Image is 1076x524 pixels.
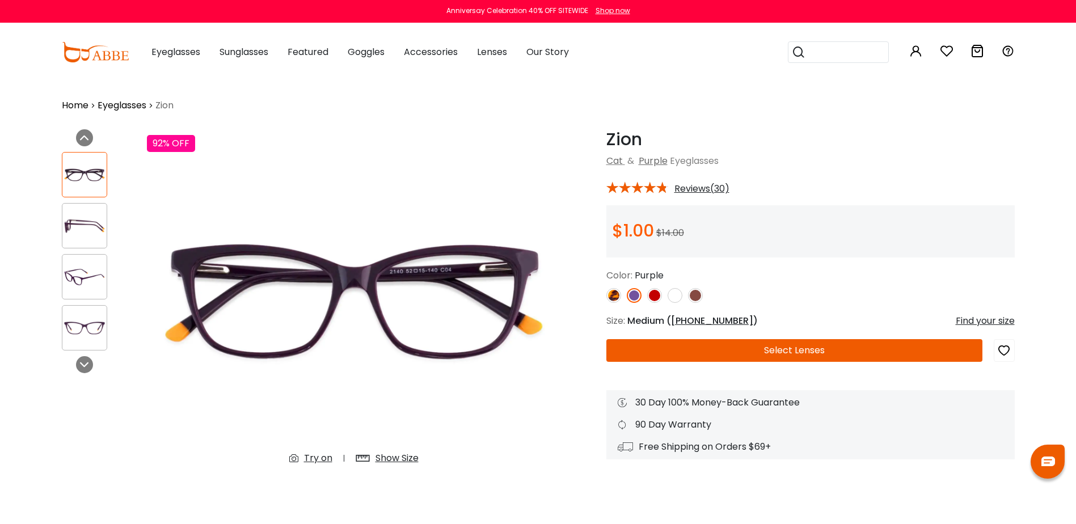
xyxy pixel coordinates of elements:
div: Find your size [956,314,1015,328]
span: Color: [606,269,632,282]
div: Anniversay Celebration 40% OFF SITEWIDE [446,6,588,16]
span: Eyeglasses [151,45,200,58]
span: Zion [155,99,174,112]
div: 90 Day Warranty [618,418,1003,432]
img: Zion Purple Acetate Eyeglasses , SpringHinges , UniversalBridgeFit Frames from ABBE Glasses [62,317,107,339]
img: Zion Purple Acetate Eyeglasses , SpringHinges , UniversalBridgeFit Frames from ABBE Glasses [62,164,107,186]
div: 30 Day 100% Money-Back Guarantee [618,396,1003,409]
img: Zion Purple Acetate Eyeglasses , SpringHinges , UniversalBridgeFit Frames from ABBE Glasses [62,215,107,237]
a: Eyeglasses [98,99,146,112]
span: $14.00 [656,226,684,239]
a: Cat [606,154,623,167]
img: abbeglasses.com [62,42,129,62]
span: Eyeglasses [670,154,719,167]
a: Home [62,99,88,112]
span: Our Story [526,45,569,58]
span: Size: [606,314,625,327]
div: Try on [304,451,332,465]
span: Featured [288,45,328,58]
div: Shop now [596,6,630,16]
span: Purple [635,269,664,282]
span: $1.00 [612,218,654,243]
h1: Zion [606,129,1015,150]
img: Zion Purple Acetate Eyeglasses , SpringHinges , UniversalBridgeFit Frames from ABBE Glasses [62,266,107,288]
a: Purple [639,154,668,167]
span: & [625,154,636,167]
button: Select Lenses [606,339,982,362]
div: Free Shipping on Orders $69+ [618,440,1003,454]
span: Lenses [477,45,507,58]
span: [PHONE_NUMBER] [671,314,753,327]
span: Medium ( ) [627,314,758,327]
span: Sunglasses [220,45,268,58]
span: Reviews(30) [674,184,729,194]
a: Shop now [590,6,630,15]
span: Accessories [404,45,458,58]
img: Zion Purple Acetate Eyeglasses , SpringHinges , UniversalBridgeFit Frames from ABBE Glasses [147,129,561,474]
div: 92% OFF [147,135,195,152]
span: Goggles [348,45,385,58]
div: Show Size [375,451,419,465]
img: chat [1041,457,1055,466]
